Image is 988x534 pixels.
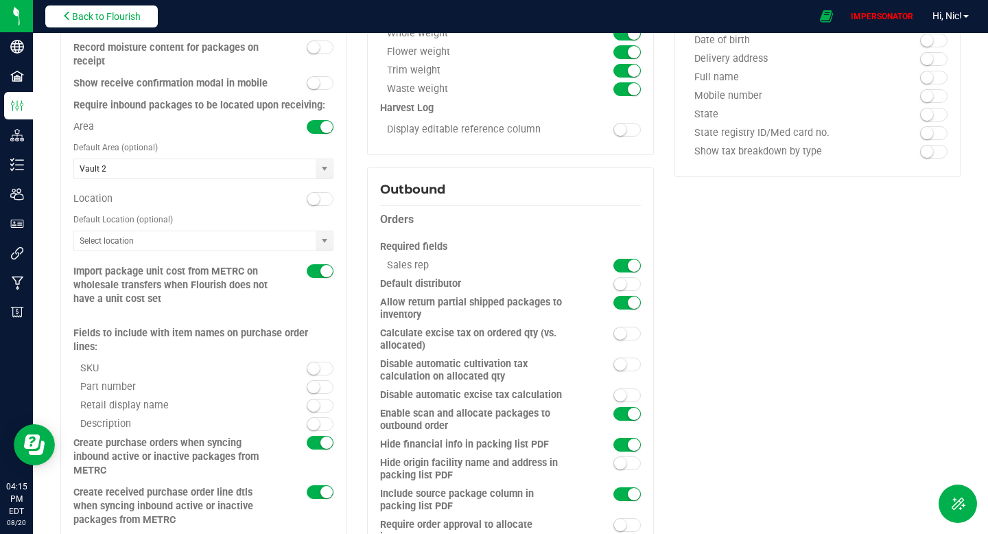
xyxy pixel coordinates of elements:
div: Required fields [380,235,640,259]
div: Create purchase orders when syncing inbound active or inactive packages from METRC [73,437,268,478]
p: IMPERSONATOR [845,10,919,23]
div: Orders [380,213,640,227]
div: Calculate excise tax on ordered qty (vs. allocated) [380,327,575,352]
div: Include source package column in packing list PDF [380,488,575,513]
div: Full name [687,71,882,84]
div: SKU [73,362,268,375]
configuration-section-card: Harvest [367,104,653,113]
div: Trim weight [380,65,575,77]
span: Hi, Nic! [932,10,962,21]
div: State [687,108,882,121]
div: Default Area (optional) [73,139,333,156]
div: Delivery address [687,53,882,65]
inline-svg: User Roles [10,217,24,231]
div: Import package unit cost from METRC on wholesale transfers when Flourish does not have a unit cos... [73,265,268,306]
div: Record moisture content for packages on receipt [73,41,268,69]
div: Waste weight [380,83,575,95]
div: Display editable reference column [380,124,575,136]
div: State registry ID/Med card no. [687,127,882,139]
div: Flower weight [380,46,575,58]
p: 08/20 [6,518,27,528]
div: Hide origin facility name and address in packing list PDF [380,457,575,482]
div: Whole weight [380,27,575,40]
div: Enable scan and allocate packages to outbound order [380,408,575,432]
inline-svg: Distribution [10,128,24,142]
div: Mobile number [687,90,882,102]
inline-svg: Configuration [10,99,24,113]
div: Show receive confirmation modal in mobile [73,77,268,91]
inline-svg: Integrations [10,246,24,260]
div: Disable automatic cultivation tax calculation on allocated qty [380,358,575,383]
div: Fields to include with item names on purchase order lines: [73,314,333,354]
div: Area [73,121,268,133]
input: NO DATA FOUND [74,231,316,251]
div: Hide financial info in packing list PDF [380,439,575,451]
div: Date of birth [687,34,882,47]
configuration-section-card: Inbound [60,343,346,352]
input: Select area [74,159,316,178]
div: Harvest Log [380,102,640,115]
configuration-section-card: Outbound [367,216,653,225]
div: Show tax breakdown by type [687,146,882,158]
div: Require inbound packages to be located upon receiving: [73,99,333,113]
inline-svg: Inventory [10,158,24,172]
div: Retail display name [73,399,268,412]
div: Outbound [380,181,640,199]
div: Description [73,418,268,430]
div: Create received purchase order line dtls when syncing inbound active or inactive packages from METRC [73,486,268,527]
span: Back to Flourish [72,11,141,22]
inline-svg: Users [10,187,24,201]
inline-svg: Manufacturing [10,276,24,290]
div: Default distributor [380,278,575,290]
div: Default Location (optional) [73,211,333,228]
span: Open Ecommerce Menu [811,3,842,30]
inline-svg: Facilities [10,69,24,83]
iframe: Resource center [14,424,55,465]
inline-svg: Billing [10,305,24,319]
div: Allow return partial shipped packages to inventory [380,297,575,321]
div: Disable automatic excise tax calculation [380,389,575,402]
button: Back to Flourish [45,5,158,27]
div: Part number [73,381,268,393]
div: Sales rep [380,259,575,272]
div: Location [73,193,268,205]
p: 04:15 PM EDT [6,480,27,518]
button: Toggle Menu [939,485,977,523]
inline-svg: Company [10,40,24,54]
